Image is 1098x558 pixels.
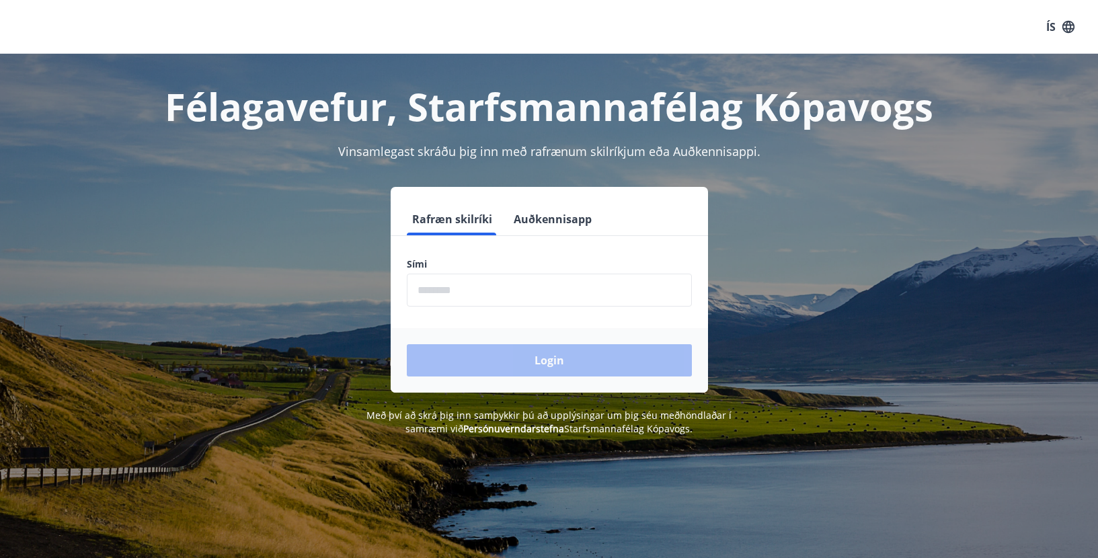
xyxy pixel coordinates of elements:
[366,409,732,435] span: Með því að skrá þig inn samþykkir þú að upplýsingar um þig séu meðhöndlaðar í samræmi við Starfsm...
[407,257,692,271] label: Sími
[1039,15,1082,39] button: ÍS
[81,81,1017,132] h1: Félagavefur, Starfsmannafélag Kópavogs
[338,143,760,159] span: Vinsamlegast skráðu þig inn með rafrænum skilríkjum eða Auðkennisappi.
[508,203,597,235] button: Auðkennisapp
[407,203,498,235] button: Rafræn skilríki
[463,422,564,435] a: Persónuverndarstefna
